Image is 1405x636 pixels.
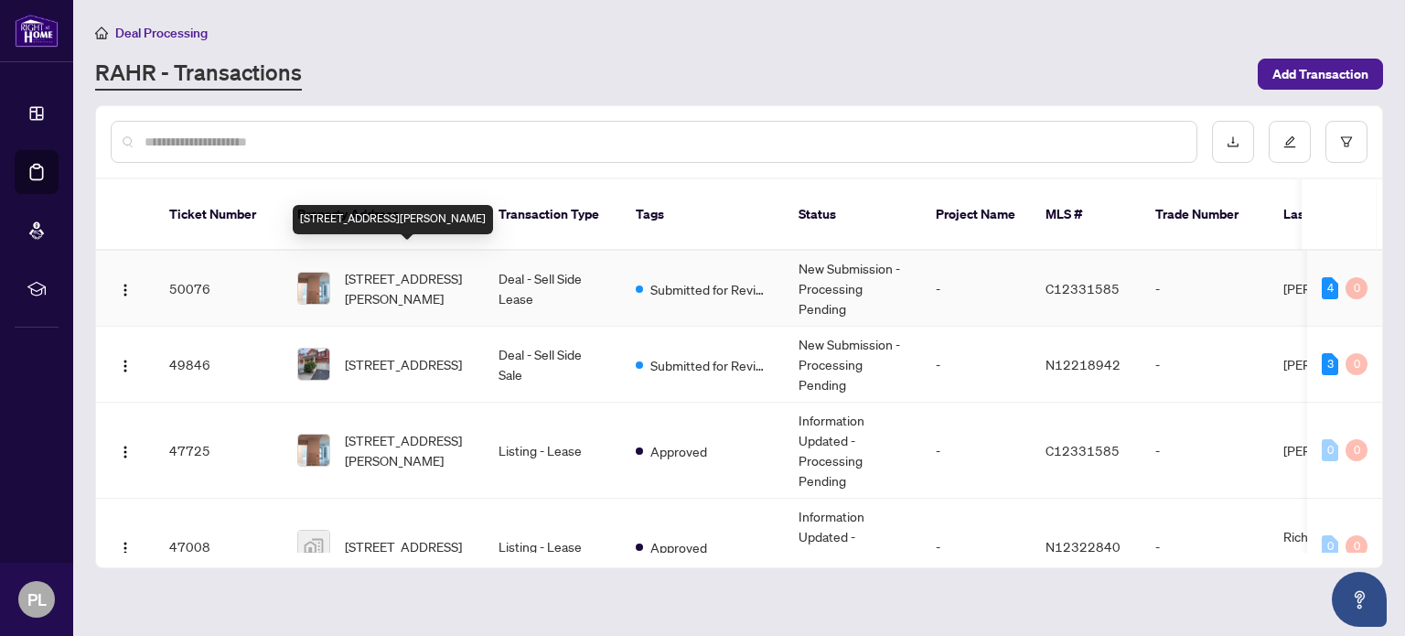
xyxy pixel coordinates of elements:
[1346,277,1367,299] div: 0
[293,205,493,234] div: [STREET_ADDRESS][PERSON_NAME]
[921,499,1031,595] td: -
[650,355,769,375] span: Submitted for Review
[484,179,621,251] th: Transaction Type
[784,327,921,403] td: New Submission - Processing Pending
[111,350,140,379] button: Logo
[1141,403,1269,499] td: -
[155,499,283,595] td: 47008
[345,354,462,374] span: [STREET_ADDRESS]
[1141,179,1269,251] th: Trade Number
[1346,353,1367,375] div: 0
[1141,251,1269,327] td: -
[118,541,133,555] img: Logo
[1046,280,1120,296] span: C12331585
[345,268,469,308] span: [STREET_ADDRESS][PERSON_NAME]
[650,441,707,461] span: Approved
[345,536,462,556] span: [STREET_ADDRESS]
[1227,135,1239,148] span: download
[784,403,921,499] td: Information Updated - Processing Pending
[27,587,47,612] span: PL
[15,14,59,48] img: logo
[921,179,1031,251] th: Project Name
[1046,442,1120,458] span: C12331585
[298,273,329,304] img: thumbnail-img
[1340,135,1353,148] span: filter
[784,179,921,251] th: Status
[921,251,1031,327] td: -
[155,179,283,251] th: Ticket Number
[921,403,1031,499] td: -
[1325,121,1367,163] button: filter
[155,251,283,327] td: 50076
[1346,439,1367,461] div: 0
[1322,535,1338,557] div: 0
[1322,353,1338,375] div: 3
[111,436,140,465] button: Logo
[484,499,621,595] td: Listing - Lease
[1046,538,1121,555] span: N12322840
[298,349,329,380] img: thumbnail-img
[1346,535,1367,557] div: 0
[784,251,921,327] td: New Submission - Processing Pending
[484,251,621,327] td: Deal - Sell Side Lease
[1332,572,1387,627] button: Open asap
[345,430,469,470] span: [STREET_ADDRESS][PERSON_NAME]
[155,403,283,499] td: 47725
[95,58,302,91] a: RAHR - Transactions
[1031,179,1141,251] th: MLS #
[283,179,484,251] th: Property Address
[650,279,769,299] span: Submitted for Review
[1258,59,1383,90] button: Add Transaction
[115,25,208,41] span: Deal Processing
[1283,135,1296,148] span: edit
[118,445,133,459] img: Logo
[1272,59,1368,89] span: Add Transaction
[118,283,133,297] img: Logo
[111,532,140,561] button: Logo
[1322,439,1338,461] div: 0
[1212,121,1254,163] button: download
[1269,121,1311,163] button: edit
[95,27,108,39] span: home
[1046,356,1121,372] span: N12218942
[155,327,283,403] td: 49846
[484,327,621,403] td: Deal - Sell Side Sale
[621,179,784,251] th: Tags
[298,531,329,562] img: thumbnail-img
[1322,277,1338,299] div: 4
[111,274,140,303] button: Logo
[650,537,707,557] span: Approved
[118,359,133,373] img: Logo
[784,499,921,595] td: Information Updated - Processing Pending
[484,403,621,499] td: Listing - Lease
[1141,327,1269,403] td: -
[298,435,329,466] img: thumbnail-img
[1141,499,1269,595] td: -
[921,327,1031,403] td: -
